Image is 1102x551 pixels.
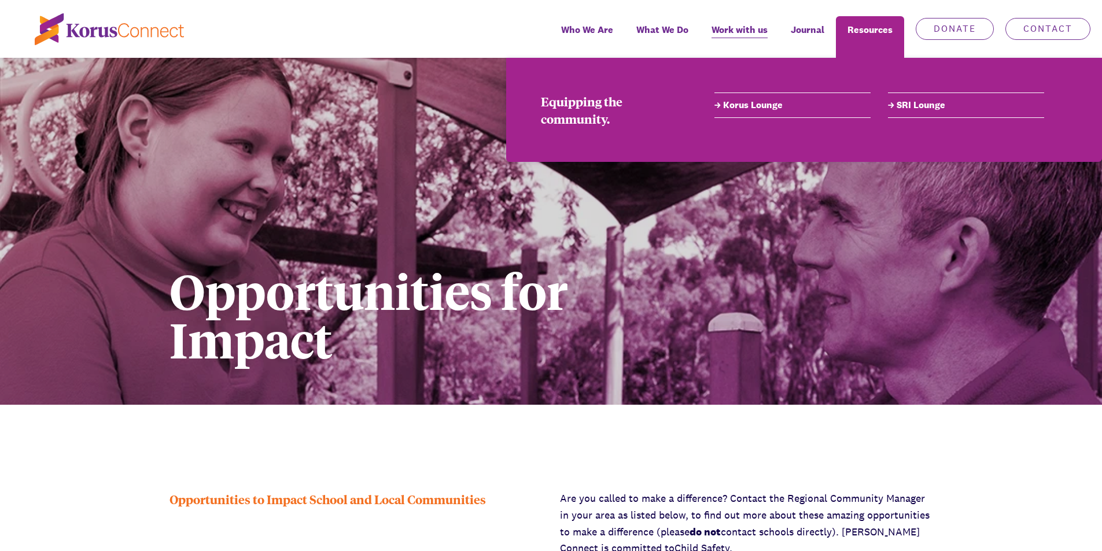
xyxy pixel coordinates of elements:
a: Contact [1005,18,1090,40]
h1: Opportunities for Impact [169,266,738,363]
a: Donate [916,18,994,40]
div: Resources [836,16,904,58]
span: What We Do [636,21,688,38]
span: Journal [791,21,824,38]
span: Work with us [712,21,768,38]
div: Equipping the community. [541,93,680,127]
a: Who We Are [550,16,625,58]
a: SRI Lounge [888,98,1044,112]
a: Work with us [700,16,779,58]
a: Journal [779,16,836,58]
a: Korus Lounge [714,98,871,112]
strong: do not [690,525,721,538]
a: What We Do [625,16,700,58]
img: korus-connect%2Fc5177985-88d5-491d-9cd7-4a1febad1357_logo.svg [35,13,184,45]
span: Who We Are [561,21,613,38]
